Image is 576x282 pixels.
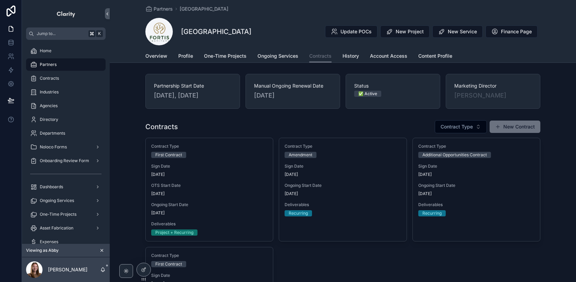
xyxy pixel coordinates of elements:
span: Profile [178,53,193,59]
button: Finance Page [485,25,538,38]
button: New Service [432,25,483,38]
button: New Contract [490,121,540,133]
span: [DATE] [285,172,401,177]
span: Sign Date [151,273,267,278]
span: Deliverables [151,221,267,227]
span: Home [40,48,51,54]
a: Contract TypeFirst ContractSign Date[DATE]OTS Start Date[DATE]Ongoing Start Date[DATE]Deliverable... [145,138,273,241]
span: Deliverables [418,202,535,207]
span: Departments [40,131,65,136]
a: Home [26,45,106,57]
span: Content Profile [418,53,452,59]
div: scrollable content [22,40,110,244]
a: Account Access [370,50,407,64]
span: Dashboards [40,184,63,190]
span: [DATE] [418,172,535,177]
div: First Contract [155,261,182,267]
a: Partners [26,58,106,71]
span: [DATE] [285,191,401,196]
a: Partners [145,5,173,12]
span: Directory [40,117,58,122]
span: Manual Ongoing Renewal Date [254,82,332,89]
a: Departments [26,127,106,139]
a: Contract TypeAmendmentSign Date[DATE]Ongoing Start Date[DATE]DeliverablesRecurring [279,138,407,241]
p: [PERSON_NAME] [48,266,87,273]
a: History [343,50,359,64]
h1: Contracts [145,122,178,132]
span: Ongoing Services [257,53,298,59]
a: Agencies [26,100,106,112]
div: Amendment [289,152,312,158]
span: [DATE], [DATE] [154,91,231,100]
a: Contracts [26,72,106,84]
span: [DATE] [254,91,332,100]
span: Contract Type [441,123,473,130]
h1: [GEOGRAPHIC_DATA] [181,27,251,36]
span: Contracts [40,76,59,81]
span: Onboarding Review Form [40,158,89,163]
a: Dashboards [26,181,106,193]
span: [DATE] [151,191,267,196]
span: Viewing as Abby [26,248,59,253]
a: Contract TypeAdditional Opportunities ContractSign Date[DATE]Ongoing Start Date[DATE]Deliverables... [412,138,540,241]
button: Jump to...K [26,27,106,40]
span: Contract Type [151,144,267,149]
a: Asset Fabrication [26,222,106,234]
a: One-Time Projects [26,208,106,221]
a: Ongoing Services [26,194,106,207]
span: Contract Type [418,144,535,149]
span: Expenses [40,239,58,245]
a: [GEOGRAPHIC_DATA] [180,5,228,12]
a: Onboarding Review Form [26,155,106,167]
span: OTS Start Date [151,183,267,188]
span: Status [354,82,432,89]
a: Directory [26,113,106,126]
span: History [343,53,359,59]
span: Deliverables [285,202,401,207]
span: [DATE] [151,172,267,177]
span: Update POCs [340,28,372,35]
a: Industries [26,86,106,98]
button: Select Button [435,120,487,133]
div: Project + Recurring [155,229,193,236]
span: Sign Date [285,163,401,169]
span: K [97,31,102,36]
span: New Project [396,28,424,35]
span: Contract Type [285,144,401,149]
span: Partnership Start Date [154,82,231,89]
span: Contract Type [151,253,267,258]
span: Jump to... [37,31,86,36]
a: [PERSON_NAME] [454,91,506,100]
span: Partners [154,5,173,12]
span: Sign Date [418,163,535,169]
div: Recurring [289,210,308,216]
a: Noloco Forms [26,141,106,153]
span: Ongoing Start Date [151,202,267,207]
a: Overview [145,50,167,64]
img: App logo [56,8,76,19]
span: Overview [145,53,167,59]
span: [DATE] [151,210,267,216]
span: Account Access [370,53,407,59]
span: Ongoing Services [40,198,74,203]
span: Finance Page [501,28,532,35]
a: Profile [178,50,193,64]
span: New Service [448,28,477,35]
div: ✅ Active [358,91,377,97]
a: Ongoing Services [257,50,298,64]
div: Additional Opportunities Contract [422,152,487,158]
span: Contracts [309,53,332,59]
span: Asset Fabrication [40,225,73,231]
span: One-Time Projects [204,53,247,59]
span: Ongoing Start Date [285,183,401,188]
span: One-Time Projects [40,212,76,217]
div: First Contract [155,152,182,158]
a: Content Profile [418,50,452,64]
span: Sign Date [151,163,267,169]
a: Contracts [309,50,332,63]
span: Marketing Director [454,82,532,89]
span: Noloco Forms [40,144,67,150]
button: Update POCs [325,25,377,38]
